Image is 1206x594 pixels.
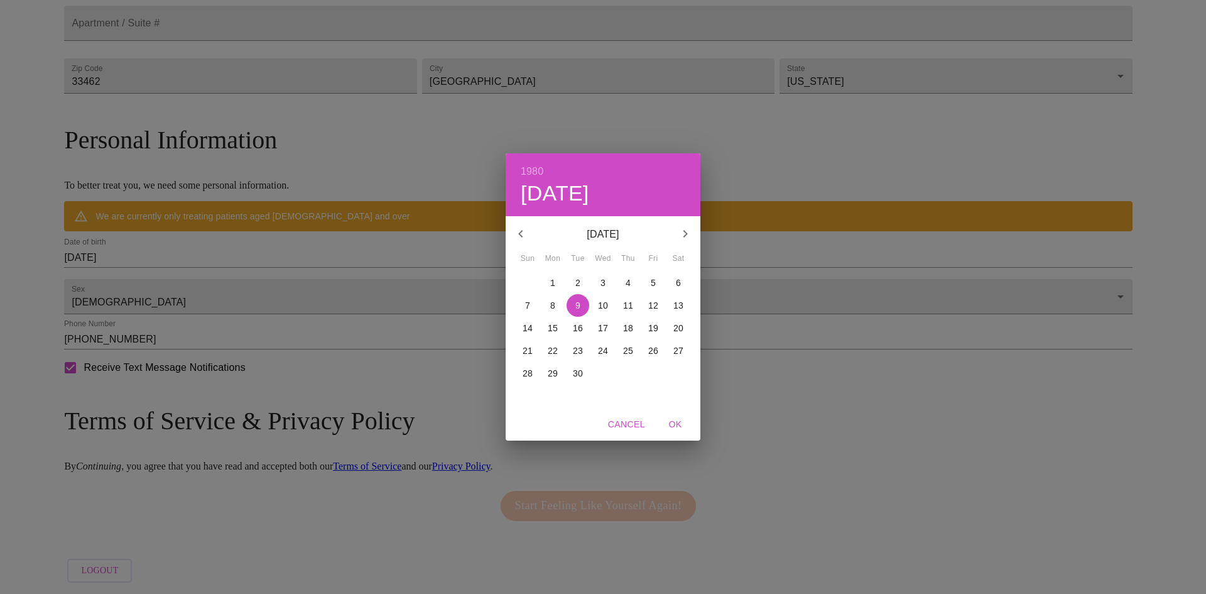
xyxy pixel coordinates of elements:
button: 18 [617,317,639,339]
button: 12 [642,294,665,317]
span: OK [660,417,690,432]
span: Sun [516,253,539,265]
p: 29 [548,367,558,380]
button: 4 [617,272,639,294]
p: 1 [550,277,555,289]
p: 10 [598,299,608,312]
button: 15 [541,317,564,339]
p: 25 [623,344,633,357]
p: 27 [673,344,683,357]
span: Mon [541,253,564,265]
p: 11 [623,299,633,312]
p: 8 [550,299,555,312]
button: 1 [541,272,564,294]
p: 16 [573,322,583,334]
button: 10 [592,294,614,317]
button: 17 [592,317,614,339]
button: 19 [642,317,665,339]
p: [DATE] [536,227,670,242]
button: 26 [642,339,665,362]
button: 8 [541,294,564,317]
p: 9 [575,299,580,312]
button: 3 [592,272,614,294]
button: 6 [667,272,690,294]
p: 30 [573,367,583,380]
p: 21 [523,344,533,357]
span: Thu [617,253,639,265]
p: 4 [626,277,631,289]
button: 22 [541,339,564,362]
p: 7 [525,299,530,312]
button: 20 [667,317,690,339]
button: 27 [667,339,690,362]
button: 9 [567,294,589,317]
button: 24 [592,339,614,362]
button: 28 [516,362,539,385]
button: 25 [617,339,639,362]
p: 22 [548,344,558,357]
button: [DATE] [521,180,589,207]
button: 23 [567,339,589,362]
button: 29 [541,362,564,385]
p: 19 [648,322,658,334]
button: 13 [667,294,690,317]
button: 2 [567,272,589,294]
button: 30 [567,362,589,385]
button: Cancel [603,413,650,436]
button: 5 [642,272,665,294]
span: Cancel [608,417,645,432]
p: 13 [673,299,683,312]
p: 2 [575,277,580,289]
span: Tue [567,253,589,265]
p: 15 [548,322,558,334]
button: 1980 [521,163,543,180]
span: Wed [592,253,614,265]
button: 16 [567,317,589,339]
p: 14 [523,322,533,334]
span: Fri [642,253,665,265]
p: 18 [623,322,633,334]
button: 21 [516,339,539,362]
p: 6 [676,277,681,289]
p: 23 [573,344,583,357]
button: 14 [516,317,539,339]
button: 11 [617,294,639,317]
button: OK [655,413,695,436]
p: 5 [651,277,656,289]
p: 26 [648,344,658,357]
p: 20 [673,322,683,334]
p: 3 [600,277,606,289]
p: 12 [648,299,658,312]
p: 24 [598,344,608,357]
p: 17 [598,322,608,334]
span: Sat [667,253,690,265]
button: 7 [516,294,539,317]
p: 28 [523,367,533,380]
